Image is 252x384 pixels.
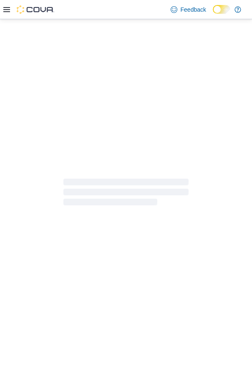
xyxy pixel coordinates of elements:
input: Dark Mode [213,5,230,14]
a: Feedback [167,1,209,18]
span: Loading [63,180,189,207]
img: Cova [17,5,54,14]
span: Feedback [181,5,206,14]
